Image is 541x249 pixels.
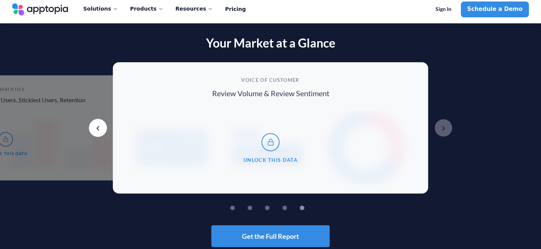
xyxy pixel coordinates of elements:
button: 2 [259,206,264,210]
span: Get the Full Report [242,233,299,240]
h3: Voice of Customer [241,77,299,83]
button: Get the Full Report [211,225,330,247]
button: 4 [294,206,298,210]
button: Next [434,119,453,137]
button: 1 [242,206,246,210]
a: Pricing [225,2,246,17]
span: Sign In [436,6,451,12]
button: 3 [276,206,281,210]
span: Unlock This Data [243,157,298,163]
a: Sign In [429,2,458,17]
p: Review Volume & Review Sentiment [212,89,329,97]
div: Solutions [83,1,118,17]
a: Schedule a Demo [461,2,529,17]
div: Products [130,1,163,17]
div: Resources [175,1,213,17]
button: 5 [311,206,316,210]
button: Previous [89,119,107,137]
